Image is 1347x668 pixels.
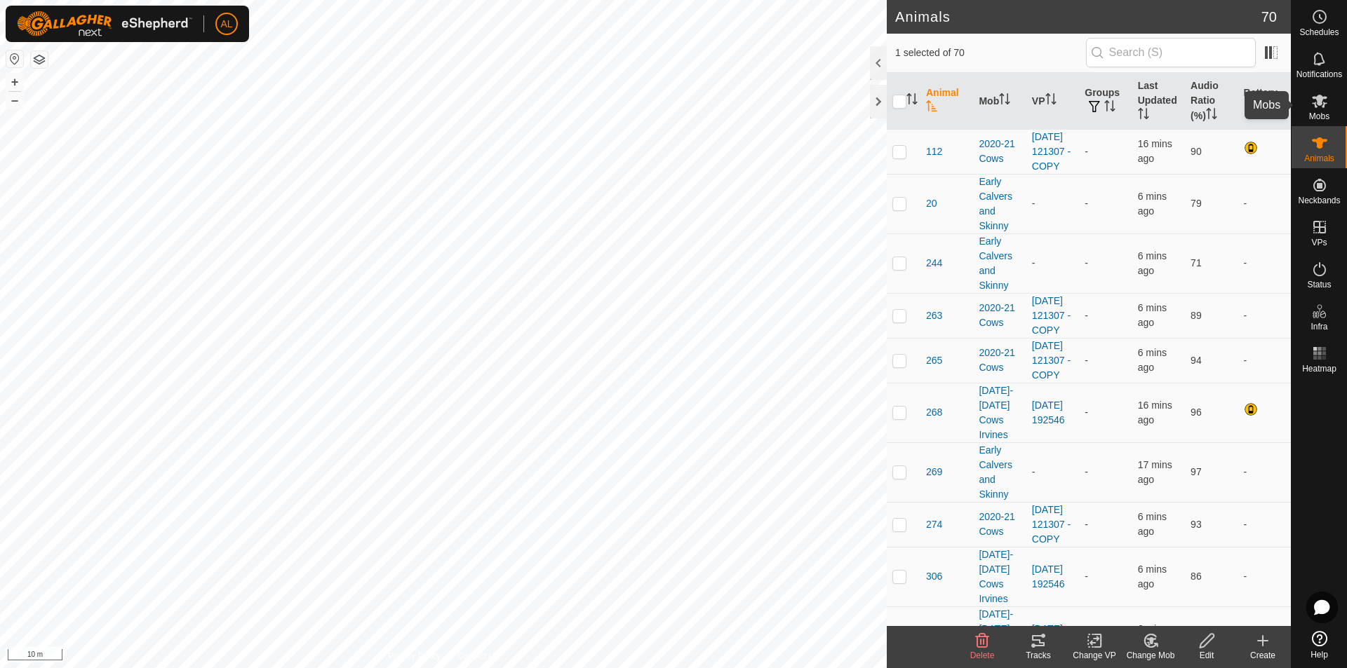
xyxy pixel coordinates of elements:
div: Early Calvers and Skinny [979,443,1020,502]
a: [DATE] 192546 [1032,400,1065,425]
app-display-virtual-paddock-transition: - [1032,466,1036,477]
button: + [6,74,23,90]
th: Groups [1079,73,1132,130]
span: Neckbands [1298,196,1340,205]
td: - [1079,174,1132,233]
span: 112 [926,144,942,159]
td: - [1238,547,1291,606]
span: VPs [1311,238,1327,247]
td: - [1079,293,1132,338]
div: [DATE]-[DATE] Cows Irvines [979,607,1020,666]
td: - [1079,547,1132,606]
a: Help [1292,625,1347,664]
span: 306 [926,569,942,584]
p-sorticon: Activate to sort [1206,110,1217,121]
td: - [1079,233,1132,293]
div: 2020-21 Cows [979,346,1020,375]
p-sorticon: Activate to sort [999,95,1010,107]
span: 94 [1191,355,1202,366]
span: Animals [1304,154,1334,163]
a: [DATE] 121307 - COPY [1032,295,1071,336]
span: 274 [926,517,942,532]
a: Contact Us [457,650,499,662]
span: 93 [1191,519,1202,530]
span: Infra [1311,322,1327,331]
button: – [6,92,23,109]
p-sorticon: Activate to sort [906,95,918,107]
p-sorticon: Activate to sort [1045,95,1057,107]
div: 2020-21 Cows [979,510,1020,539]
span: 13 Aug 2025, 9:45 am [1138,400,1172,425]
img: Gallagher Logo [17,11,192,36]
span: 70 [1261,6,1277,27]
span: Heatmap [1302,364,1336,373]
span: 13 Aug 2025, 9:54 am [1138,564,1167,589]
div: [DATE]-[DATE] Cows Irvines [979,383,1020,442]
th: Audio Ratio (%) [1185,73,1238,130]
button: Map Layers [31,51,48,68]
span: Help [1311,650,1328,659]
a: [DATE] 192546 [1032,564,1065,589]
td: - [1079,383,1132,442]
div: Create [1235,649,1291,662]
td: - [1238,338,1291,383]
th: Animal [920,73,973,130]
span: 263 [926,308,942,323]
div: Edit [1179,649,1235,662]
a: [DATE] 121307 - COPY [1032,340,1071,381]
td: - [1238,293,1291,338]
span: 13 Aug 2025, 9:44 am [1138,459,1172,485]
span: 13 Aug 2025, 9:55 am [1138,302,1167,328]
a: [DATE] 192546 [1032,623,1065,649]
td: - [1079,338,1132,383]
th: Battery [1238,73,1291,130]
span: Notifications [1296,70,1342,79]
span: 20 [926,196,937,211]
span: AL [220,17,232,32]
td: - [1079,606,1132,666]
div: Tracks [1010,649,1066,662]
span: 13 Aug 2025, 9:54 am [1138,347,1167,373]
th: Mob [973,73,1026,130]
div: Early Calvers and Skinny [979,234,1020,293]
p-sorticon: Activate to sort [1138,110,1149,121]
span: Status [1307,280,1331,289]
th: VP [1026,73,1079,130]
td: - [1238,442,1291,502]
td: - [1238,233,1291,293]
app-display-virtual-paddock-transition: - [1032,198,1036,209]
td: - [1238,174,1291,233]
span: 13 Aug 2025, 9:55 am [1138,191,1167,217]
th: Last Updated [1132,73,1185,130]
div: Change VP [1066,649,1122,662]
span: 269 [926,465,942,479]
span: 13 Aug 2025, 9:54 am [1138,511,1167,537]
span: 13 Aug 2025, 9:45 am [1138,138,1172,164]
a: Privacy Policy [388,650,441,662]
span: 265 [926,353,942,368]
span: 97 [1191,466,1202,477]
span: 71 [1191,257,1202,268]
div: [DATE]-[DATE] Cows Irvines [979,547,1020,606]
span: 79 [1191,198,1202,209]
td: - [1238,502,1291,547]
p-sorticon: Activate to sort [926,102,937,114]
a: [DATE] 121307 - COPY [1032,504,1071,545]
td: - [1079,129,1132,174]
p-sorticon: Activate to sort [1104,102,1115,114]
span: Delete [970,650,995,660]
app-display-virtual-paddock-transition: - [1032,257,1036,268]
span: 86 [1191,571,1202,582]
span: Schedules [1299,28,1339,36]
div: Early Calvers and Skinny [979,175,1020,233]
div: Change Mob [1122,649,1179,662]
div: 2020-21 Cows [979,137,1020,166]
span: 13 Aug 2025, 9:55 am [1138,623,1167,649]
span: 89 [1191,310,1202,321]
span: 96 [1191,407,1202,418]
span: 268 [926,405,942,420]
td: - [1238,606,1291,666]
td: - [1079,502,1132,547]
h2: Animals [895,8,1261,25]
div: 2020-21 Cows [979,301,1020,330]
